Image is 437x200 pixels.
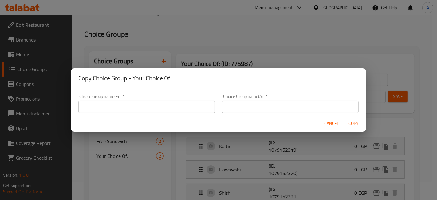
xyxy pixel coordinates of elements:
h2: Copy Choice Group - Your Choice Of: [78,73,359,83]
input: Please enter Choice Group name(ar) [222,101,359,113]
input: Please enter Choice Group name(en) [78,101,215,113]
button: Copy [344,118,364,129]
span: Cancel [324,120,339,127]
button: Cancel [322,118,341,129]
span: Copy [346,120,361,127]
